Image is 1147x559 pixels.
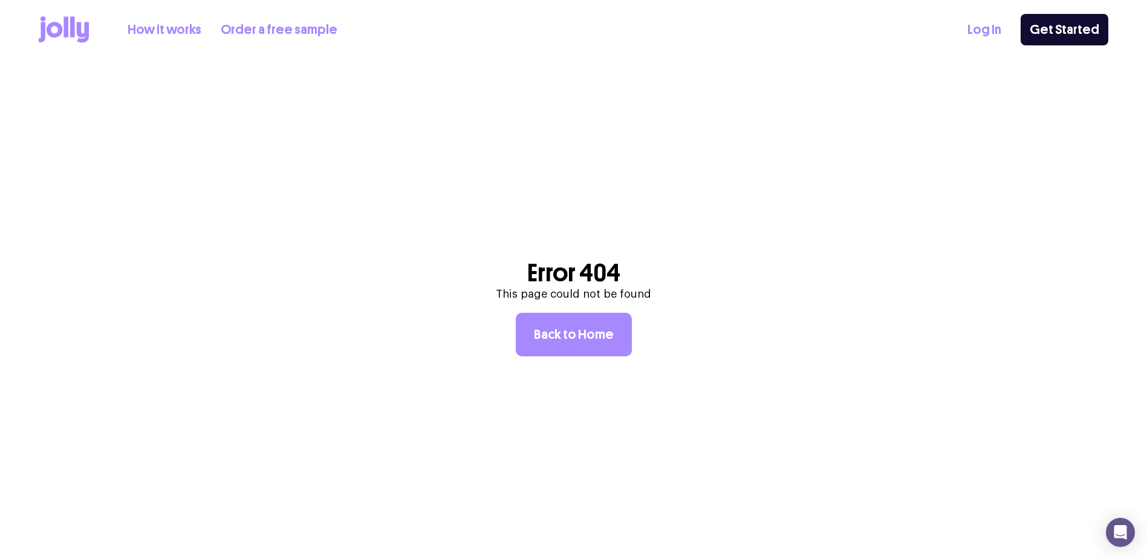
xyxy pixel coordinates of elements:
[967,20,1001,40] a: Log In
[496,263,651,283] h1: Error 404
[496,287,651,301] p: This page could not be found
[221,20,337,40] a: Order a free sample
[1106,518,1135,547] div: Open Intercom Messenger
[516,313,632,356] a: Back to Home
[1021,14,1108,45] a: Get Started
[128,20,201,40] a: How it works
